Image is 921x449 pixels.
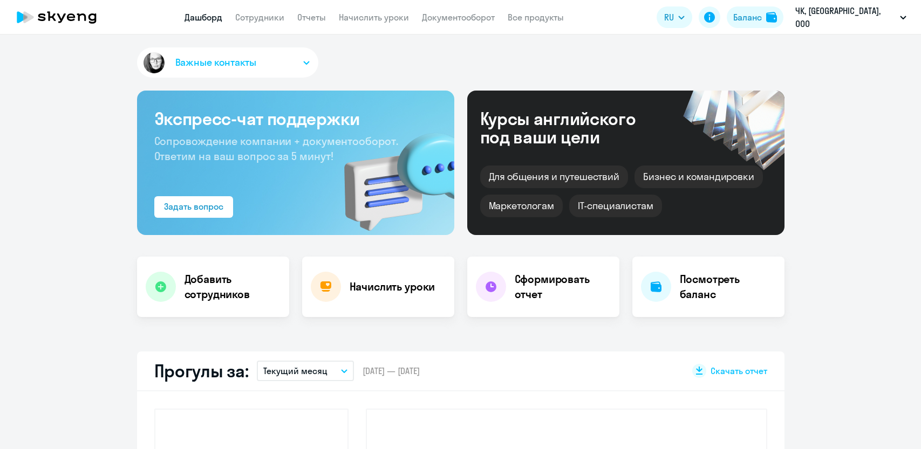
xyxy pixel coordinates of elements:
button: ЧК, [GEOGRAPHIC_DATA], ООО [790,4,912,30]
span: Важные контакты [175,56,256,70]
button: RU [657,6,692,28]
h3: Экспресс-чат поддержки [154,108,437,129]
img: bg-img [329,114,454,235]
p: Текущий месяц [263,364,328,377]
button: Балансbalance [727,6,783,28]
div: IT-специалистам [569,195,662,217]
a: Начислить уроки [339,12,409,23]
span: RU [664,11,674,24]
button: Текущий месяц [257,361,354,381]
div: Задать вопрос [164,200,223,213]
h4: Добавить сотрудников [185,272,281,302]
span: Сопровождение компании + документооборот. Ответим на ваш вопрос за 5 минут! [154,134,398,163]
span: Скачать отчет [711,365,767,377]
h2: Прогулы за: [154,360,249,382]
button: Задать вопрос [154,196,233,218]
img: balance [766,12,777,23]
div: Баланс [733,11,762,24]
div: Маркетологам [480,195,563,217]
a: Дашборд [185,12,222,23]
a: Отчеты [297,12,326,23]
h4: Начислить уроки [350,279,435,294]
h4: Сформировать отчет [515,272,611,302]
div: Курсы английского под ваши цели [480,109,665,146]
button: Важные контакты [137,47,318,78]
span: [DATE] — [DATE] [363,365,420,377]
div: Бизнес и командировки [635,165,763,188]
p: ЧК, [GEOGRAPHIC_DATA], ООО [795,4,896,30]
img: avatar [141,50,167,75]
a: Документооборот [422,12,495,23]
h4: Посмотреть баланс [680,272,776,302]
a: Сотрудники [235,12,284,23]
div: Для общения и путешествий [480,165,629,188]
a: Все продукты [508,12,564,23]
